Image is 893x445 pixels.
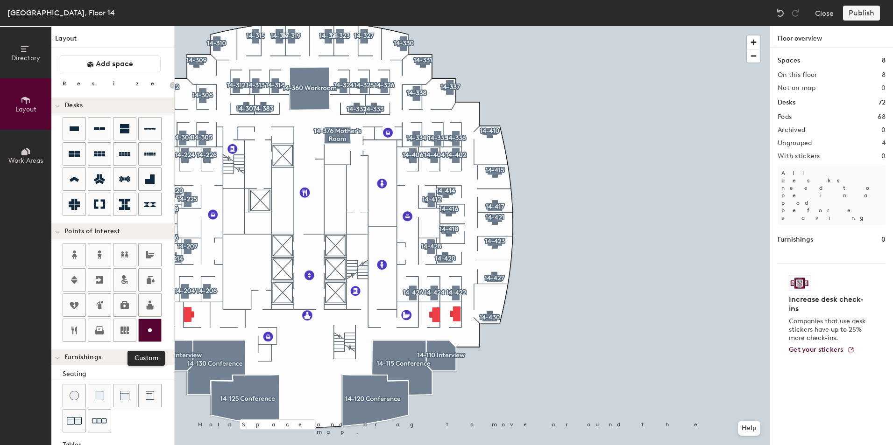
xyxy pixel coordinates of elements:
[67,413,82,428] img: Couch (x2)
[882,139,886,147] h2: 4
[882,71,886,79] h2: 8
[778,84,815,92] h2: Not on map
[789,295,869,313] h4: Increase desk check-ins
[878,113,886,121] h2: 68
[138,384,162,407] button: Couch (corner)
[63,369,174,379] div: Seating
[63,80,166,87] div: Resize
[51,34,174,48] h1: Layout
[881,235,886,245] h1: 0
[120,391,129,400] img: Couch (middle)
[778,71,817,79] h2: On this floor
[778,235,813,245] h1: Furnishings
[778,113,792,121] h2: Pods
[881,153,886,160] h2: 0
[64,102,83,109] span: Desks
[789,275,810,291] img: Sticker logo
[778,139,812,147] h2: Ungrouped
[776,8,785,18] img: Undo
[15,105,36,113] span: Layout
[789,346,843,354] span: Get your stickers
[64,228,120,235] span: Points of Interest
[789,317,869,342] p: Companies that use desk stickers have up to 25% more check-ins.
[770,26,893,48] h1: Floor overview
[738,421,760,436] button: Help
[778,97,795,108] h1: Desks
[70,391,79,400] img: Stool
[113,384,136,407] button: Couch (middle)
[92,414,107,428] img: Couch (x3)
[95,391,104,400] img: Cushion
[879,97,886,108] h1: 72
[11,54,40,62] span: Directory
[789,346,855,354] a: Get your stickers
[815,6,834,21] button: Close
[96,59,133,69] span: Add space
[778,153,820,160] h2: With stickers
[138,319,162,342] button: Custom
[63,409,86,432] button: Couch (x2)
[882,56,886,66] h1: 8
[88,409,111,432] button: Couch (x3)
[8,157,43,165] span: Work Areas
[778,166,886,225] p: All desks need to be in a pod before saving
[59,56,161,72] button: Add space
[145,391,155,400] img: Couch (corner)
[791,8,800,18] img: Redo
[88,384,111,407] button: Cushion
[778,126,805,134] h2: Archived
[778,56,800,66] h1: Spaces
[64,354,101,361] span: Furnishings
[7,7,115,19] div: [GEOGRAPHIC_DATA], Floor 14
[63,384,86,407] button: Stool
[881,84,886,92] h2: 0
[881,126,886,134] h2: 0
